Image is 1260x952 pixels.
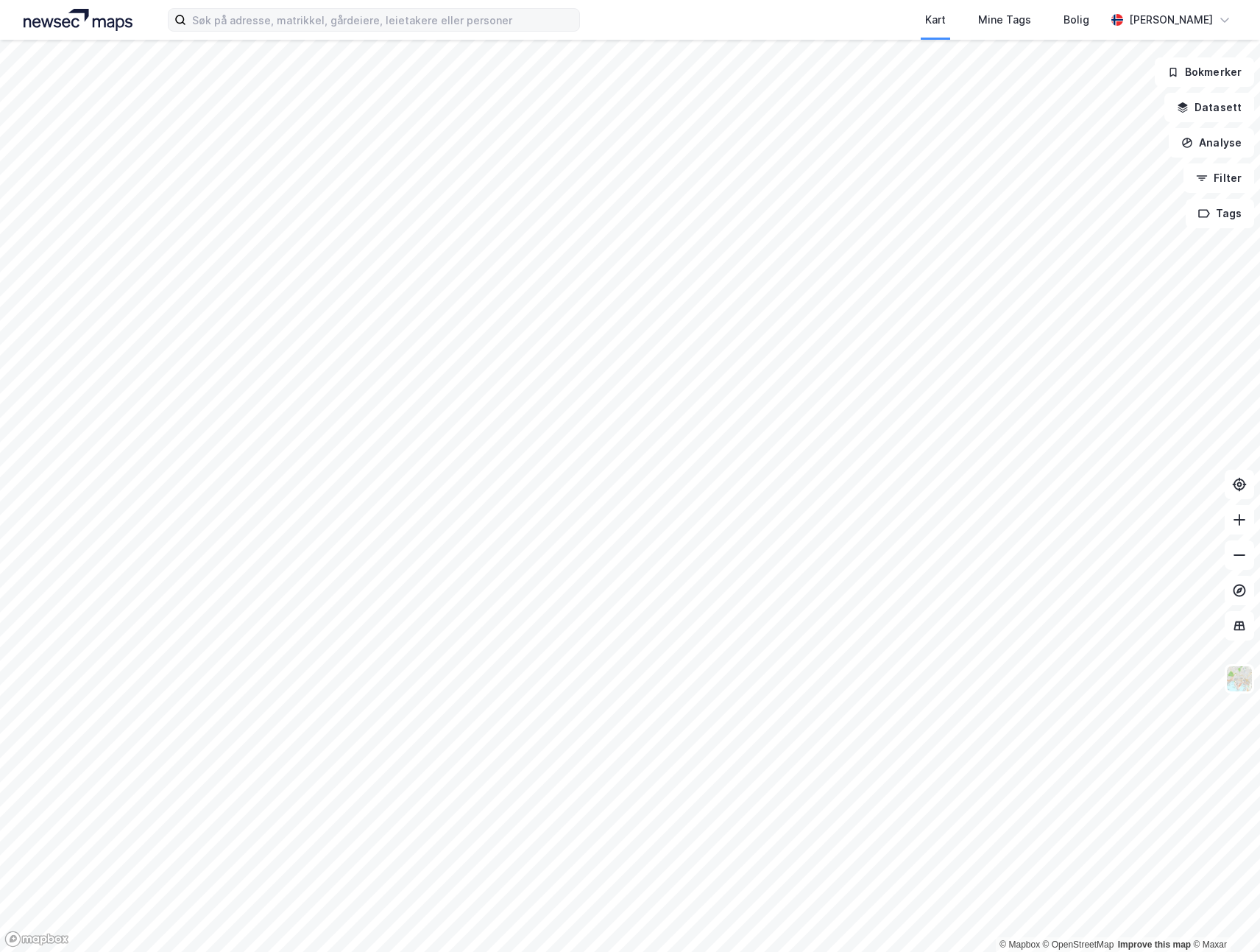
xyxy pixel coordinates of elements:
[186,9,579,31] input: Søk på adresse, matrikkel, gårdeiere, leietakere eller personer
[1118,939,1191,950] a: Improve this map
[1186,881,1260,952] div: Kontrollprogram for chat
[1063,11,1089,29] div: Bolig
[978,11,1031,29] div: Mine Tags
[1186,199,1254,228] button: Tags
[999,939,1040,950] a: Mapbox
[1183,163,1254,193] button: Filter
[1225,665,1253,693] img: Z
[1169,128,1254,158] button: Analyse
[1186,881,1260,952] iframe: Chat Widget
[4,931,69,948] a: Mapbox homepage
[24,9,132,31] img: logo.a4113a55bc3d86da70a041830d287a7e.svg
[1155,57,1254,87] button: Bokmerker
[1043,939,1114,950] a: OpenStreetMap
[1164,93,1254,122] button: Datasett
[925,11,946,29] div: Kart
[1129,11,1213,29] div: [PERSON_NAME]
